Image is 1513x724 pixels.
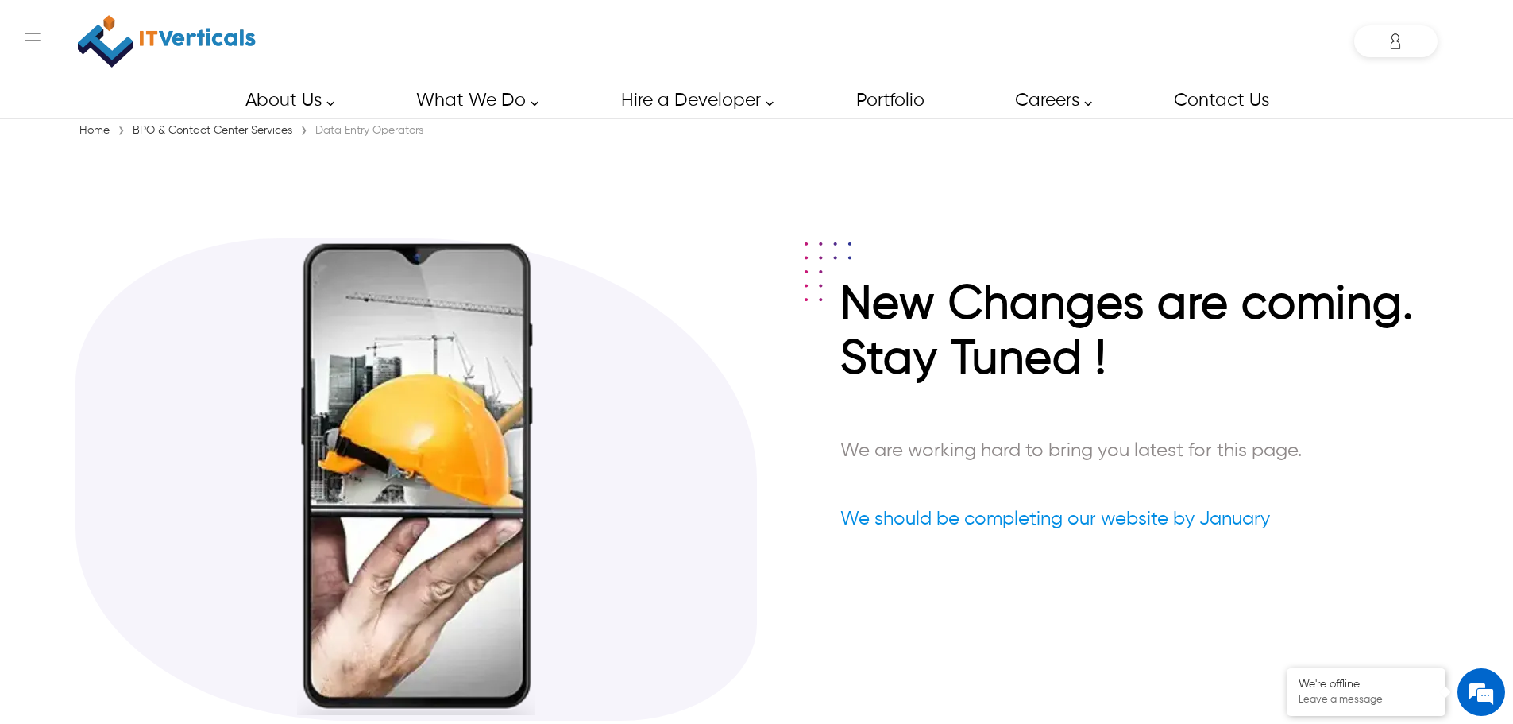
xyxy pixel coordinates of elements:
a: Portfolio [838,83,941,118]
div: We're offline [1299,678,1434,691]
p: We should be completing our website by January [840,505,1438,533]
a: Home [75,125,114,136]
span: › [118,120,125,142]
a: About Us [227,83,343,118]
a: Careers [997,83,1101,118]
img: arrow [805,242,851,301]
div: Data Entry Operators [311,122,427,138]
p: We are working hard to bring you latest for this page. [840,436,1438,465]
a: IT Verticals Inc [75,8,258,75]
p: Leave a message [1299,694,1434,707]
a: BPO & Contact Center Services [129,125,296,136]
a: Contact Us [1156,83,1286,118]
span: › [300,120,307,142]
a: Hire a Developer [603,83,782,118]
a: What We Do [398,83,547,118]
img: IT Verticals Inc [78,8,256,75]
h2: New Changes are coming. Stay Tuned ! [840,278,1438,389]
